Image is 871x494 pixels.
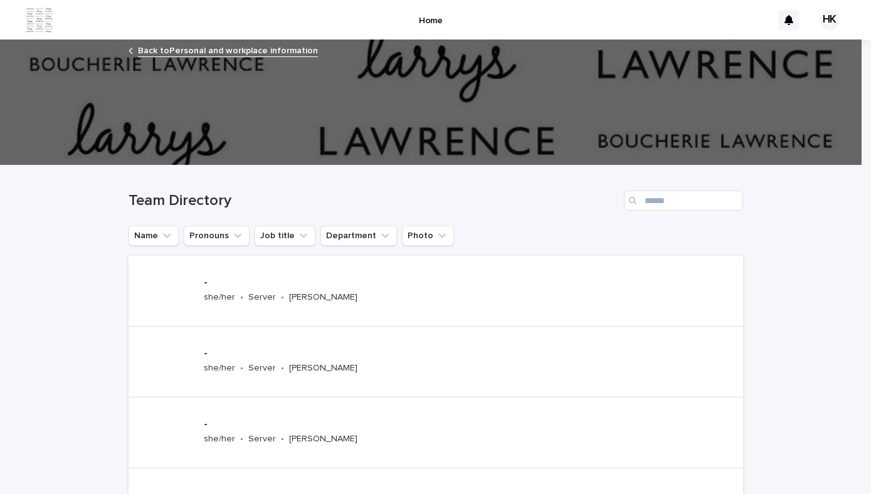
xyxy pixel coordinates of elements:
p: Server [248,363,276,374]
p: [PERSON_NAME] [289,434,357,444]
a: -she/her•Server•[PERSON_NAME] [129,397,743,468]
p: - [204,347,361,361]
p: • [240,363,243,374]
input: Search [624,191,743,211]
p: • [240,292,243,303]
p: she/her [204,292,235,303]
img: ZpJWbK78RmCi9E4bZOpa [25,8,53,33]
p: • [240,434,243,444]
p: she/her [204,434,235,444]
div: HK [820,10,840,30]
button: Job title [255,226,315,246]
h1: Team Directory [129,192,619,210]
a: -she/her•Server•[PERSON_NAME] [129,256,743,327]
p: she/her [204,363,235,374]
p: • [281,434,284,444]
a: -she/her•Server•[PERSON_NAME] [129,327,743,397]
p: • [281,292,284,303]
button: Department [320,226,397,246]
p: Server [248,434,276,444]
button: Name [129,226,179,246]
p: - [204,276,361,290]
p: Server [248,292,276,303]
a: Back toPersonal and workplace information [138,43,318,57]
button: Pronouns [184,226,250,246]
p: - [204,418,361,432]
p: • [281,363,284,374]
p: [PERSON_NAME] [289,292,357,303]
button: Photo [402,226,454,246]
p: [PERSON_NAME] [289,363,357,374]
